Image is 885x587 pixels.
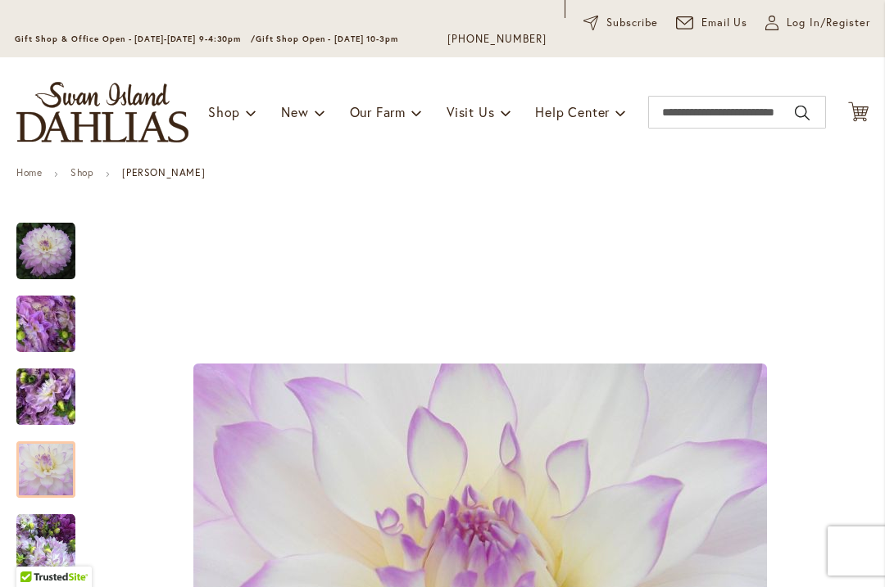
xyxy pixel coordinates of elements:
strong: [PERSON_NAME] [122,166,205,178]
a: Shop [70,166,93,178]
a: Subscribe [583,15,658,31]
span: Log In/Register [787,15,870,31]
span: Our Farm [350,103,406,120]
a: [PHONE_NUMBER] [447,31,547,47]
span: Gift Shop Open - [DATE] 10-3pm [256,34,398,44]
a: Email Us [676,15,748,31]
img: MIKAYLA MIRANDA [16,222,75,281]
a: Log In/Register [765,15,870,31]
span: Visit Us [447,103,494,120]
span: Subscribe [606,15,658,31]
div: MIKAYLA MIRANDA [16,279,92,352]
span: Shop [208,103,240,120]
div: MIKAYLA MIRANDA [16,352,92,425]
div: MIKAYLA MIRANDA [16,206,92,279]
span: Help Center [535,103,610,120]
iframe: Launch Accessibility Center [12,529,58,575]
div: MIKAYLA MIRANDA [16,425,92,498]
span: New [281,103,308,120]
a: Home [16,166,42,178]
div: MIKAYLA MIRANDA [16,498,92,571]
span: Gift Shop & Office Open - [DATE]-[DATE] 9-4:30pm / [15,34,256,44]
a: store logo [16,82,188,142]
span: Email Us [701,15,748,31]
